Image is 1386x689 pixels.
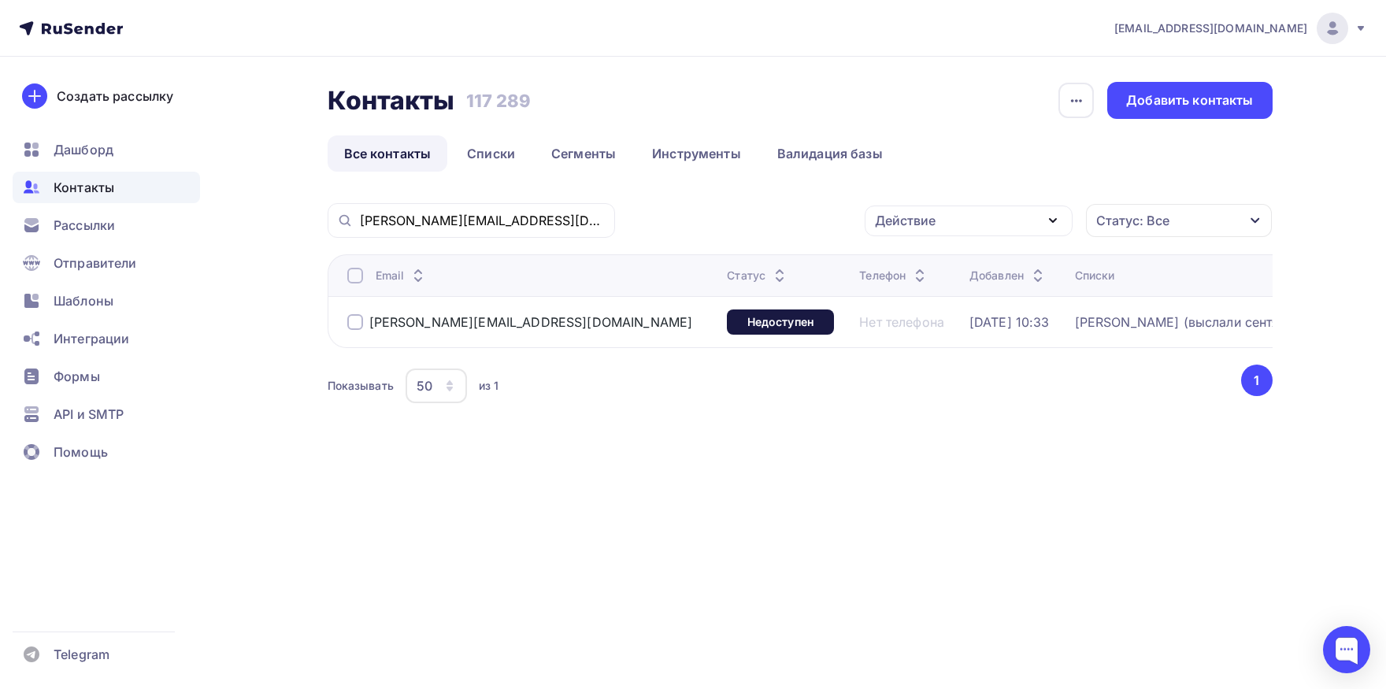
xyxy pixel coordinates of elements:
a: [PERSON_NAME] (выслали сентябрь) [1075,314,1307,330]
div: Действие [875,211,936,230]
a: [EMAIL_ADDRESS][DOMAIN_NAME] [1114,13,1367,44]
div: Email [376,268,428,283]
span: Контакты [54,178,114,197]
span: Шаблоны [54,291,113,310]
span: Telegram [54,645,109,664]
h2: Контакты [328,85,455,117]
div: Добавлен [969,268,1047,283]
span: Помощь [54,443,108,461]
a: Шаблоны [13,285,200,317]
div: Статус [727,268,789,283]
a: Сегменты [535,135,632,172]
a: Списки [450,135,532,172]
button: Действие [865,206,1073,236]
a: Нет телефона [859,314,944,330]
a: Инструменты [636,135,758,172]
div: Показывать [328,378,394,394]
div: Списки [1075,268,1115,283]
a: Рассылки [13,209,200,241]
a: Валидация базы [761,135,899,172]
span: API и SMTP [54,405,124,424]
span: Интеграции [54,329,129,348]
h3: 117 289 [466,90,532,112]
a: Дашборд [13,134,200,165]
a: Отправители [13,247,200,279]
div: Добавить контакты [1126,91,1253,109]
span: Формы [54,367,100,386]
a: Недоступен [727,309,834,335]
button: 50 [405,368,468,404]
a: Все контакты [328,135,448,172]
div: Телефон [859,268,929,283]
a: Формы [13,361,200,392]
a: [PERSON_NAME][EMAIL_ADDRESS][DOMAIN_NAME] [369,314,693,330]
div: из 1 [479,378,499,394]
span: Отправители [54,254,137,272]
a: Контакты [13,172,200,203]
div: Создать рассылку [57,87,173,106]
span: Рассылки [54,216,115,235]
ul: Pagination [1238,365,1273,396]
a: [DATE] 10:33 [969,314,1050,330]
span: Дашборд [54,140,113,159]
div: 50 [417,376,432,395]
button: Go to page 1 [1241,365,1273,396]
div: Статус: Все [1096,211,1169,230]
span: [EMAIL_ADDRESS][DOMAIN_NAME] [1114,20,1307,36]
button: Статус: Все [1085,203,1273,238]
input: Поиск [360,212,606,229]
